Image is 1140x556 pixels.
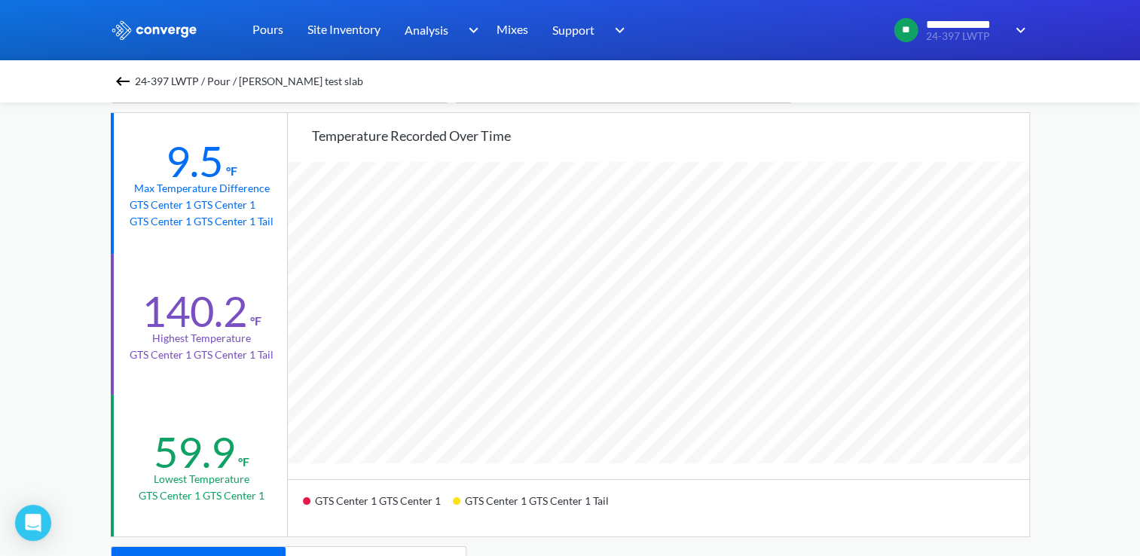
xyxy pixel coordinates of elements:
img: backspace.svg [114,72,132,90]
div: Lowest temperature [154,471,249,487]
div: GTS Center 1 GTS Center 1 [303,489,453,524]
img: downArrow.svg [1006,21,1030,39]
p: GTS Center 1 GTS Center 1 Tail [130,213,274,230]
img: downArrow.svg [458,21,482,39]
p: GTS Center 1 GTS Center 1 [130,197,274,213]
div: Highest temperature [152,330,251,347]
div: GTS Center 1 GTS Center 1 Tail [453,489,621,524]
div: 59.9 [154,426,235,478]
span: Support [552,20,594,39]
div: Temperature recorded over time [312,125,1029,146]
span: Analysis [405,20,448,39]
p: GTS Center 1 GTS Center 1 Tail [130,347,274,363]
div: 9.5 [166,136,223,187]
span: 24-397 LWTP / Pour / [PERSON_NAME] test slab [135,71,363,92]
div: Open Intercom Messenger [15,505,51,541]
div: Max temperature difference [134,180,270,197]
p: GTS Center 1 GTS Center 1 [139,487,264,504]
div: 140.2 [142,286,247,337]
span: 24-397 LWTP [926,31,1006,42]
img: downArrow.svg [605,21,629,39]
img: logo_ewhite.svg [111,20,198,40]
